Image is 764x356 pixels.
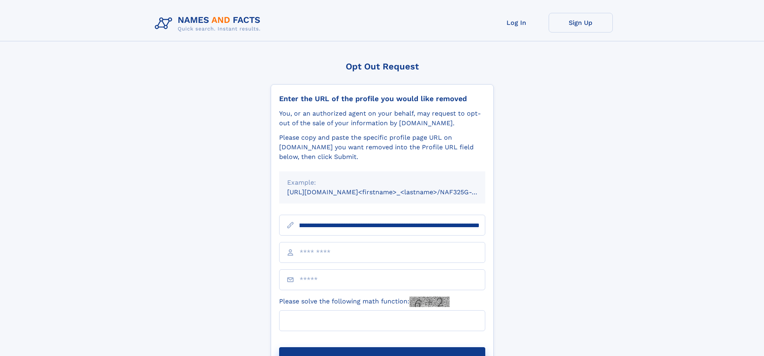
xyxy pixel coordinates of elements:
[152,13,267,35] img: Logo Names and Facts
[549,13,613,33] a: Sign Up
[271,61,494,71] div: Opt Out Request
[279,133,485,162] div: Please copy and paste the specific profile page URL on [DOMAIN_NAME] you want removed into the Pr...
[279,297,450,307] label: Please solve the following math function:
[279,94,485,103] div: Enter the URL of the profile you would like removed
[279,109,485,128] div: You, or an authorized agent on your behalf, may request to opt-out of the sale of your informatio...
[287,188,501,196] small: [URL][DOMAIN_NAME]<firstname>_<lastname>/NAF325G-xxxxxxxx
[484,13,549,33] a: Log In
[287,178,477,187] div: Example:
